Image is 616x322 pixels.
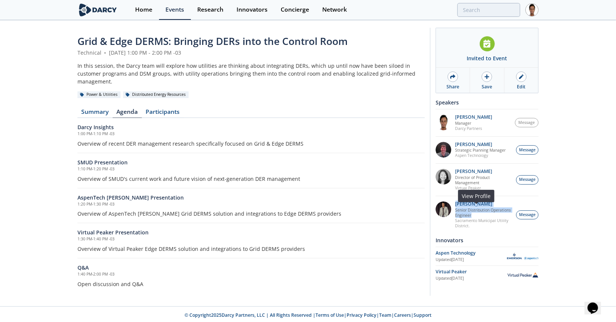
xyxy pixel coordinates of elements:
[455,201,512,207] p: [PERSON_NAME]
[455,121,493,126] p: Manager
[436,142,451,158] img: accc9a8e-a9c1-4d58-ae37-132228efcf55
[77,49,425,57] div: Technical [DATE] 1:00 PM - 2:00 PM -03
[113,109,142,118] a: Agenda
[77,210,425,218] p: Overview of AspenTech [PERSON_NAME] Grid DERMS solution and integrations to Edge DERMS providers
[436,250,539,263] a: Aspen Technology Updated[DATE] Aspen Technology
[516,145,539,155] button: Message
[455,142,506,147] p: [PERSON_NAME]
[482,83,492,90] div: Save
[77,175,425,183] p: Overview of SMUD's current work and future vision of next-generation DER management
[281,7,309,13] div: Concierge
[516,210,539,220] button: Message
[436,96,539,109] div: Speakers
[455,175,512,185] p: Director of Product Management
[519,212,536,218] span: Message
[519,177,536,183] span: Message
[455,126,493,131] p: Darcy Partners
[142,109,184,118] a: Participants
[77,201,425,207] h5: 1:20 PM - 1:30 PM -03
[436,234,539,247] div: Innovators
[77,236,425,242] h5: 1:30 PM - 1:40 PM -03
[77,228,425,236] h6: Virtual Peaker Presentation
[455,185,512,191] p: Virtual Peaker
[457,3,520,17] input: Advanced Search
[436,169,451,185] img: 8160f632-77e6-40bd-9ce2-d8c8bb49c0dd
[197,7,223,13] div: Research
[103,49,107,56] span: •
[516,175,539,185] button: Message
[455,169,512,174] p: [PERSON_NAME]
[77,280,425,288] p: Open discussion and Q&A
[525,3,539,16] img: Profile
[507,253,539,260] img: Aspen Technology
[519,147,536,153] span: Message
[77,140,425,148] p: Overview of recent DER management research specifically focused on Grid & Edge DERMS
[77,91,121,98] div: Power & Utilities
[77,62,425,85] div: In this session, the Darcy team will explore how utilities are thinking about integrating DERs, w...
[77,109,113,118] a: Summary
[77,131,425,137] h5: 1:00 PM - 1:10 PM -03
[436,268,507,275] div: Virtual Peaker
[165,7,184,13] div: Events
[31,312,585,319] p: © Copyright 2025 Darcy Partners, LLC | All Rights Reserved | | | | |
[455,148,506,153] p: Strategic Planning Manager
[394,312,411,318] a: Careers
[123,91,189,98] div: Distributed Energy Resources
[436,250,507,256] div: Aspen Technology
[322,7,347,13] div: Network
[585,292,609,315] iframe: chat widget
[77,264,425,271] h6: Q&A
[455,207,512,218] p: Senior Distribution Operations Engineer
[77,34,348,48] span: Grid & Edge DERMS: Bringing DERs into the Control Room
[436,268,539,282] a: Virtual Peaker Updated[DATE] Virtual Peaker
[515,118,539,127] button: Message
[315,312,344,318] a: Terms of Use
[77,271,425,277] h5: 1:40 PM - 2:00 PM -03
[77,123,425,131] h6: Darcy Insights
[77,166,425,172] h5: 1:10 PM - 1:20 PM -03
[455,115,493,120] p: [PERSON_NAME]
[517,83,525,90] div: Edit
[379,312,391,318] a: Team
[518,120,535,126] span: Message
[455,153,506,158] p: Aspen Technology
[446,83,459,90] div: Share
[504,68,538,93] a: Edit
[414,312,431,318] a: Support
[135,7,152,13] div: Home
[77,245,425,253] p: Overview of Virtual Peaker Edge DERMS solution and integrations to Grid DERMS providers
[507,272,539,277] img: Virtual Peaker
[436,276,507,282] div: Updated [DATE]
[237,7,268,13] div: Innovators
[77,158,425,166] h6: SMUD Presentation
[436,115,451,130] img: vRBZwDRnSTOrB1qTpmXr
[77,194,425,201] h6: AspenTech [PERSON_NAME] Presentation
[77,3,118,16] img: logo-wide.svg
[436,257,507,263] div: Updated [DATE]
[467,54,507,62] div: Invited to Event
[347,312,376,318] a: Privacy Policy
[455,218,512,228] p: Sacramento Municipal Utility District.
[436,201,451,217] img: 7fca56e2-1683-469f-8840-285a17278393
